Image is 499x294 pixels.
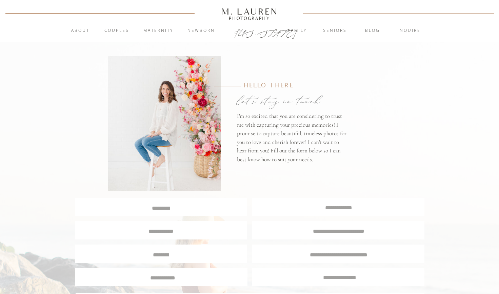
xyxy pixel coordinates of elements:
a: Seniors [317,27,353,34]
a: M. Lauren [201,8,298,15]
a: Photography [218,17,281,20]
a: inquire [391,27,427,34]
a: Newborn [183,27,219,34]
a: [US_STATE] [234,28,265,36]
p: I'm so excited that you are considering to trust me with capturing your precious memories! I prom... [237,112,348,169]
a: blog [354,27,391,34]
p: let's stay in touch [237,92,348,110]
p: Hello there [243,81,331,92]
a: About [67,27,93,34]
a: Maternity [140,27,177,34]
a: Family [279,27,316,34]
a: Couples [98,27,135,34]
